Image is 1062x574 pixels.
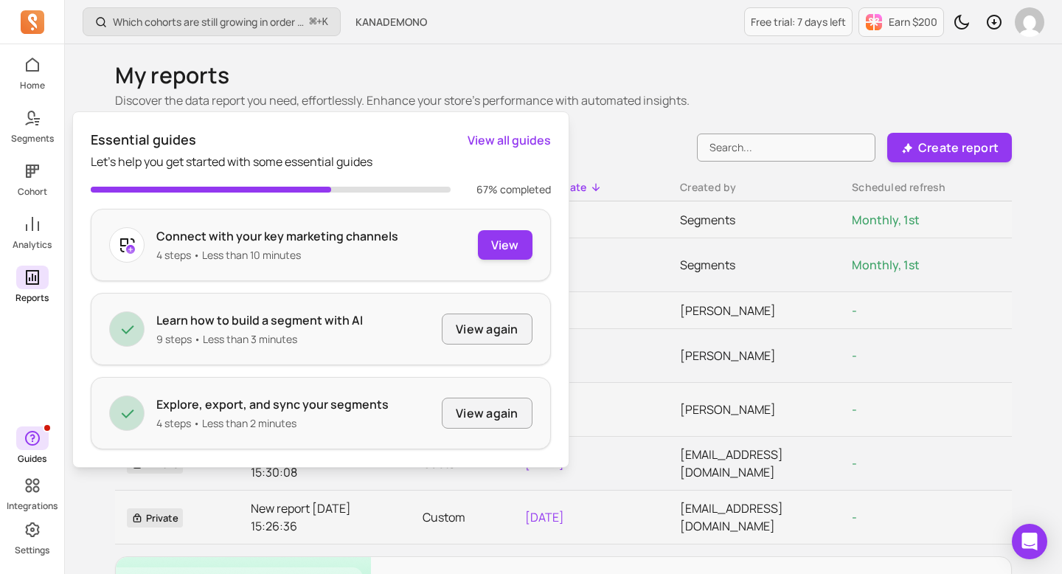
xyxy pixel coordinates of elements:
[411,491,514,544] td: Custom
[478,230,532,260] button: View
[840,174,1012,201] th: Toggle SortBy
[115,91,1012,109] p: Discover the data report you need, effortlessly. Enhance your store's performance with automated ...
[947,7,976,37] button: Toggle dark mode
[668,292,840,329] td: [PERSON_NAME]
[468,131,551,149] a: View all guides
[525,401,656,418] p: [DATE]
[889,15,937,30] p: Earn $200
[309,13,317,32] kbd: ⌘
[15,544,49,556] p: Settings
[852,401,857,418] span: -
[156,395,389,413] p: Explore, export, and sync your segments
[525,180,656,195] div: Last update
[918,139,999,156] p: Create report
[525,454,656,472] p: [DATE]
[668,201,840,238] td: Segments
[513,174,668,201] th: Toggle SortBy
[462,182,551,197] p: 67% completed
[156,332,363,347] p: 9 steps • Less than 3 minutes
[322,16,328,28] kbd: K
[858,7,944,37] button: Earn $200
[156,227,398,245] p: Connect with your key marketing channels
[751,15,846,30] p: Free trial: 7 days left
[525,508,656,526] p: [DATE]
[668,383,840,437] td: [PERSON_NAME]
[18,186,47,198] p: Cohort
[156,248,398,263] p: 4 steps • Less than 10 minutes
[442,398,532,429] button: View again
[1015,7,1044,37] img: avatar
[355,15,427,30] span: KANADEMONO
[156,311,363,329] p: Learn how to build a segment with AI
[113,15,304,30] p: Which cohorts are still growing in order volume or revenue?
[668,491,840,544] td: [EMAIL_ADDRESS][DOMAIN_NAME]
[744,7,853,36] a: Free trial: 7 days left
[11,133,54,145] p: Segments
[525,347,656,364] p: [DATE]
[668,238,840,292] td: Segments
[127,508,183,528] span: Private
[310,14,328,30] span: +
[115,62,1012,89] h1: My reports
[1012,524,1047,559] div: Open Intercom Messenger
[525,211,656,229] p: [DATE]
[852,347,857,364] span: -
[20,80,45,91] p: Home
[13,239,52,251] p: Analytics
[852,509,857,525] span: -
[668,174,840,201] th: Toggle SortBy
[697,134,875,162] input: Search
[852,212,920,228] span: Monthly, 1st
[668,437,840,491] td: [EMAIL_ADDRESS][DOMAIN_NAME]
[347,9,436,35] button: KANADEMONO
[7,500,58,512] p: Integrations
[18,453,46,465] p: Guides
[852,455,857,471] span: -
[668,329,840,383] td: [PERSON_NAME]
[525,302,656,319] p: [DATE]
[852,257,920,273] span: Monthly, 1st
[91,130,196,150] p: Essential guides
[15,292,49,304] p: Reports
[16,423,49,468] button: Guides
[887,133,1012,162] button: Create report
[156,416,389,431] p: 4 steps • Less than 2 minutes
[525,256,656,274] p: [DATE]
[251,499,399,535] a: New report [DATE] 15:26:36
[442,314,532,345] button: View again
[852,302,857,319] span: -
[83,7,341,36] button: Which cohorts are still growing in order volume or revenue?⌘+K
[91,153,551,170] p: Let’s help you get started with some essential guides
